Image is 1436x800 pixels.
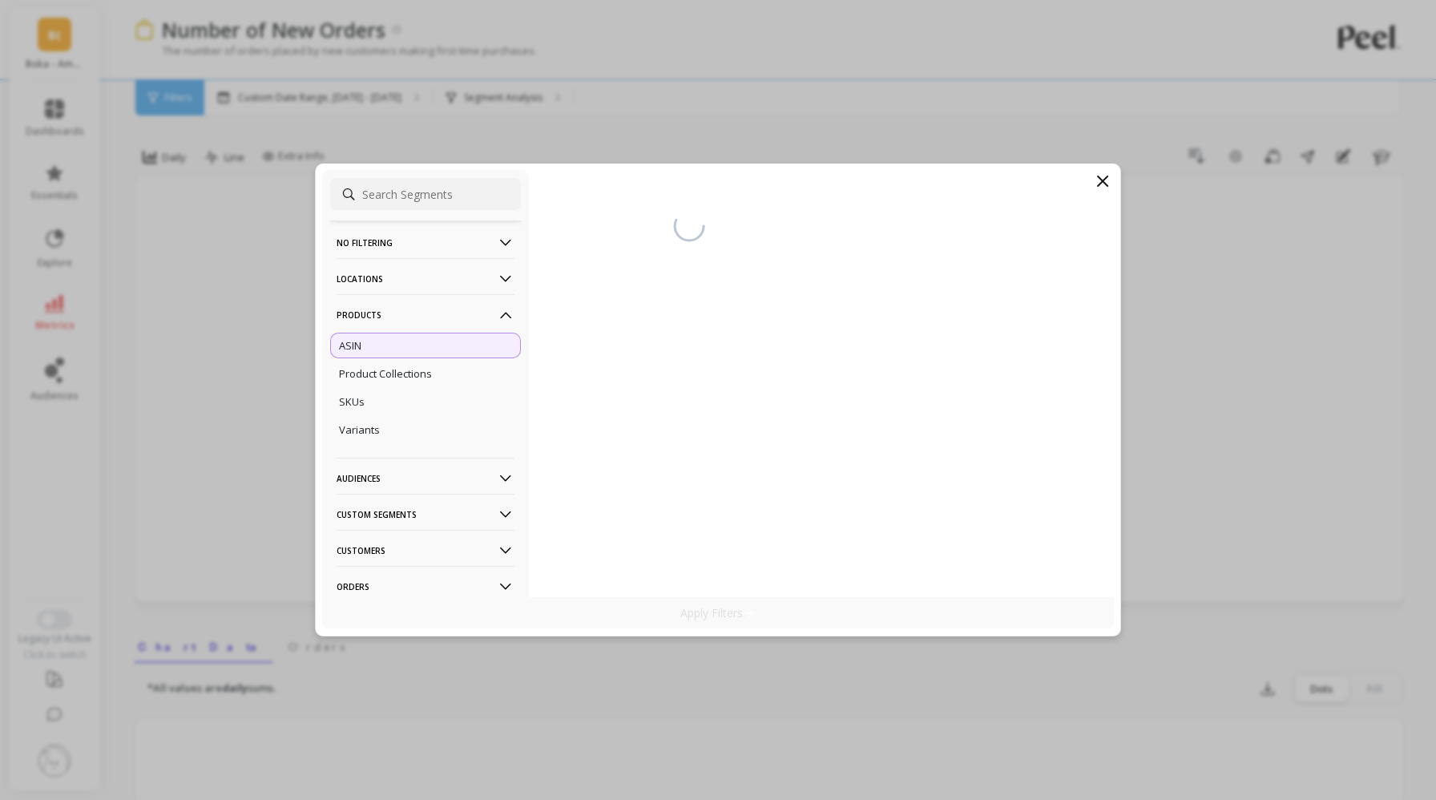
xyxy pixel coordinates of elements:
[337,530,514,571] p: Customers
[339,366,432,381] p: Product Collections
[337,258,514,299] p: Locations
[339,394,365,409] p: SKUs
[337,458,514,499] p: Audiences
[339,422,380,437] p: Variants
[330,178,521,210] input: Search Segments
[337,494,514,535] p: Custom Segments
[680,605,756,620] p: Apply Filters
[337,566,514,607] p: Orders
[337,294,514,335] p: Products
[337,222,514,263] p: No filtering
[339,338,361,353] p: ASIN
